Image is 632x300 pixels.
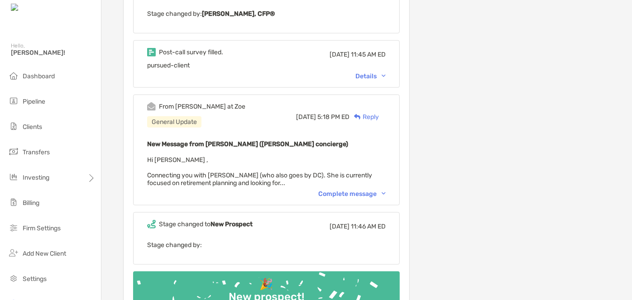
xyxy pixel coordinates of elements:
span: Add New Client [23,250,66,257]
span: Firm Settings [23,224,61,232]
span: [PERSON_NAME]! [11,49,96,57]
img: pipeline icon [8,95,19,106]
span: 11:45 AM ED [351,51,386,58]
span: Dashboard [23,72,55,80]
img: clients icon [8,121,19,132]
img: investing icon [8,171,19,182]
p: Stage changed by: [147,239,386,251]
div: From [PERSON_NAME] at Zoe [159,103,245,110]
img: dashboard icon [8,70,19,81]
div: Post-call survey filled. [159,48,223,56]
p: Stage changed by: [147,8,386,19]
span: 11:46 AM ED [351,223,386,230]
img: firm-settings icon [8,222,19,233]
img: Event icon [147,102,156,111]
span: Settings [23,275,47,283]
span: Transfers [23,148,50,156]
span: pursued-client [147,62,190,69]
b: New Prospect [211,220,253,228]
img: add_new_client icon [8,248,19,258]
div: Complete message [318,190,386,198]
span: [DATE] [296,113,316,121]
img: settings icon [8,273,19,284]
b: New Message from [PERSON_NAME] ([PERSON_NAME] concierge) [147,140,348,148]
img: Chevron icon [382,192,386,195]
span: Billing [23,199,39,207]
div: Reply [350,112,379,122]
span: Hi [PERSON_NAME] , Connecting you with [PERSON_NAME] (who also goes by DC). She is currently focu... [147,156,372,187]
img: transfers icon [8,146,19,157]
span: [DATE] [330,51,350,58]
span: Investing [23,174,49,181]
img: Chevron icon [382,75,386,77]
span: Clients [23,123,42,131]
img: Event icon [147,48,156,57]
b: [PERSON_NAME], CFP® [202,10,275,18]
span: 5:18 PM ED [317,113,350,121]
div: Stage changed to [159,220,253,228]
div: 🎉 [256,278,277,291]
img: Zoe Logo [11,4,49,12]
span: Pipeline [23,98,45,105]
img: Event icon [147,220,156,229]
img: Reply icon [354,114,361,120]
div: General Update [147,116,201,128]
img: billing icon [8,197,19,208]
div: Details [355,72,386,80]
span: [DATE] [330,223,350,230]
